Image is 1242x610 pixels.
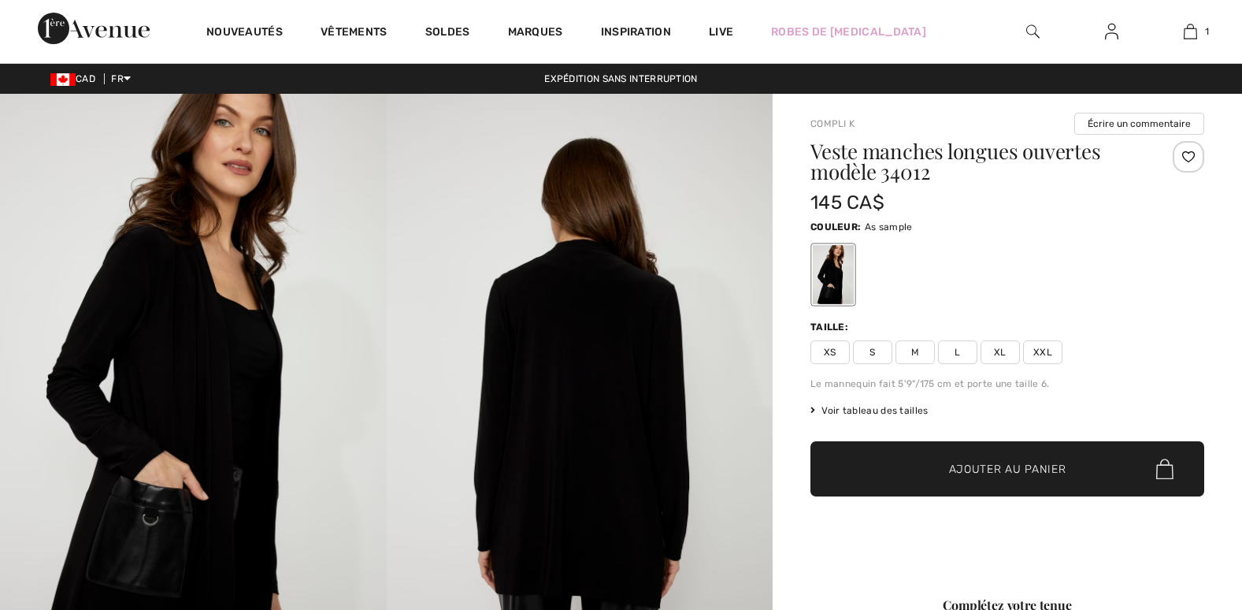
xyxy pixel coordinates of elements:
[865,221,913,232] span: As sample
[810,441,1204,497] button: Ajouter au panier
[949,461,1066,478] span: Ajouter au panier
[206,25,283,42] a: Nouveautés
[810,404,929,418] span: Voir tableau des tailles
[709,24,733,40] a: Live
[938,340,977,364] span: L
[810,141,1139,182] h1: Veste manches longues ouvertes modèle 34012
[1156,459,1173,479] img: Bag.svg
[813,245,854,304] div: As sample
[50,73,76,86] img: Canadian Dollar
[1074,113,1204,135] button: Écrire un commentaire
[38,13,150,44] img: 1ère Avenue
[981,340,1020,364] span: XL
[810,221,861,232] span: Couleur:
[50,73,102,84] span: CAD
[810,377,1204,391] div: Le mannequin fait 5'9"/175 cm et porte une taille 6.
[810,320,851,334] div: Taille:
[321,25,387,42] a: Vêtements
[1151,22,1229,41] a: 1
[508,25,563,42] a: Marques
[1026,22,1040,41] img: recherche
[425,25,470,42] a: Soldes
[1205,24,1209,39] span: 1
[810,192,884,214] span: 145 CA$
[1105,22,1118,41] img: Mes infos
[111,73,131,84] span: FR
[601,25,671,42] span: Inspiration
[853,340,892,364] span: S
[1184,22,1197,41] img: Mon panier
[810,118,855,129] a: Compli K
[1023,340,1062,364] span: XXL
[771,24,926,40] a: Robes de [MEDICAL_DATA]
[1092,22,1131,42] a: Se connecter
[895,340,935,364] span: M
[810,340,850,364] span: XS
